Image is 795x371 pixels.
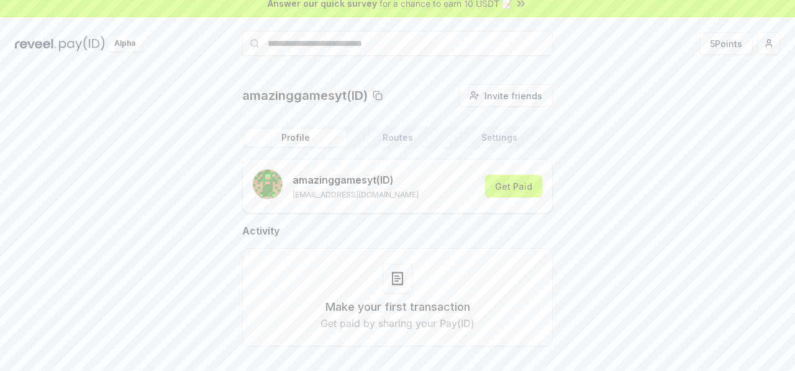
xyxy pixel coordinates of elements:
button: Profile [245,129,347,146]
p: [EMAIL_ADDRESS][DOMAIN_NAME] [293,190,419,200]
p: amazinggamesyt(ID) [242,87,368,104]
button: Invite friends [459,84,553,107]
p: amazinggamesyt (ID) [293,172,419,187]
h3: Make your first transaction [325,298,470,316]
button: Settings [448,129,550,146]
button: 5Points [699,32,753,55]
img: pay_id [59,36,105,51]
div: Alpha [107,36,142,51]
p: Get paid by sharing your Pay(ID) [320,316,475,331]
h2: Activity [242,223,553,238]
span: Invite friends [484,89,542,102]
button: Routes [347,129,448,146]
img: reveel_dark [15,36,57,51]
button: Get Paid [485,175,542,197]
